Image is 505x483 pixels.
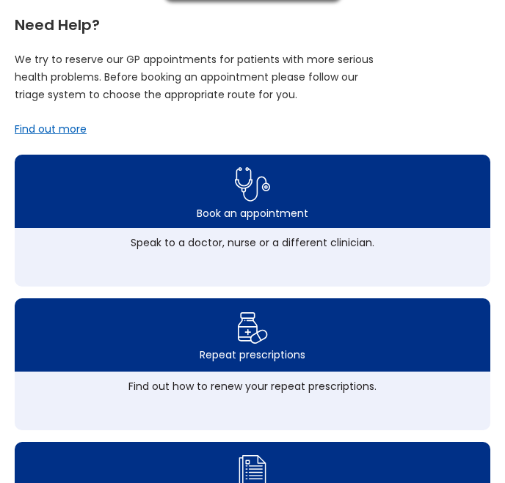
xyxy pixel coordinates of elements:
[15,10,490,32] div: Need Help?
[237,309,269,347] img: repeat prescription icon
[15,51,374,103] p: We try to reserve our GP appointments for patients with more serious health problems. Before book...
[200,347,305,362] div: Repeat prescriptions
[235,163,270,206] img: book appointment icon
[15,298,490,430] a: repeat prescription iconRepeat prescriptionsFind out how to renew your repeat prescriptions.
[15,122,87,136] a: Find out more
[51,379,454,394] div: Find out how to renew your repeat prescriptions.
[197,206,308,221] div: Book an appointment
[15,155,490,287] a: book appointment icon Book an appointmentSpeak to a doctor, nurse or a different clinician.
[51,235,454,250] div: Speak to a doctor, nurse or a different clinician.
